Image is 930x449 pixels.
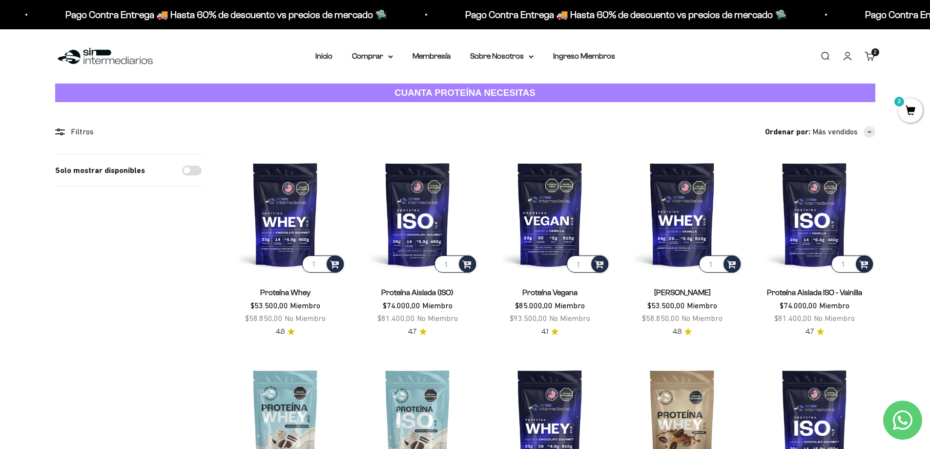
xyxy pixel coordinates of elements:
mark: 2 [893,96,905,107]
a: 4.84.8 de 5.0 estrellas [276,326,295,337]
span: $85.000,00 [515,301,553,310]
span: 4.8 [673,326,682,337]
span: No Miembro [814,314,855,322]
p: Pago Contra Entrega 🚚 Hasta 60% de descuento vs precios de mercado 🛸 [463,7,785,22]
span: Más vendidos [812,126,858,138]
span: Miembro [555,301,585,310]
strong: CUANTA PROTEÍNA NECESITAS [394,87,536,98]
span: Miembro [290,301,320,310]
a: Ingreso Miembros [553,52,615,60]
span: 4.8 [276,326,285,337]
span: 2 [874,50,876,55]
a: 4.74.7 de 5.0 estrellas [806,326,824,337]
a: [PERSON_NAME] [654,288,711,297]
summary: Sobre Nosotros [470,50,534,63]
a: 4.74.7 de 5.0 estrellas [408,326,427,337]
a: Proteína Whey [260,288,310,297]
a: 4.84.8 de 5.0 estrellas [673,326,692,337]
span: $74.000,00 [383,301,420,310]
p: Pago Contra Entrega 🚚 Hasta 60% de descuento vs precios de mercado 🛸 [63,7,385,22]
span: No Miembro [285,314,326,322]
div: Filtros [55,126,202,138]
span: 4.7 [408,326,416,337]
span: $53.500,00 [250,301,288,310]
a: Proteína Aislada ISO - Vainilla [767,288,862,297]
summary: Comprar [352,50,393,63]
a: Proteína Aislada (ISO) [381,288,454,297]
span: No Miembro [549,314,590,322]
span: 4.1 [541,326,548,337]
a: Proteína Vegana [522,288,578,297]
span: No Miembro [682,314,723,322]
a: Membresía [413,52,451,60]
a: CUANTA PROTEÍNA NECESITAS [55,84,875,103]
a: Inicio [315,52,332,60]
span: $58.850,00 [642,314,680,322]
span: $58.850,00 [245,314,283,322]
a: 4.14.1 de 5.0 estrellas [541,326,558,337]
span: $53.500,00 [647,301,685,310]
span: Ordenar por: [765,126,810,138]
span: $74.000,00 [780,301,817,310]
span: Miembro [687,301,717,310]
span: $81.400,00 [377,314,415,322]
span: Miembro [422,301,453,310]
label: Solo mostrar disponibles [55,164,145,177]
span: Miembro [819,301,849,310]
span: No Miembro [417,314,458,322]
span: $81.400,00 [774,314,812,322]
span: $93.500,00 [510,314,547,322]
button: Más vendidos [812,126,875,138]
span: 4.7 [806,326,814,337]
a: 2 [898,106,923,117]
